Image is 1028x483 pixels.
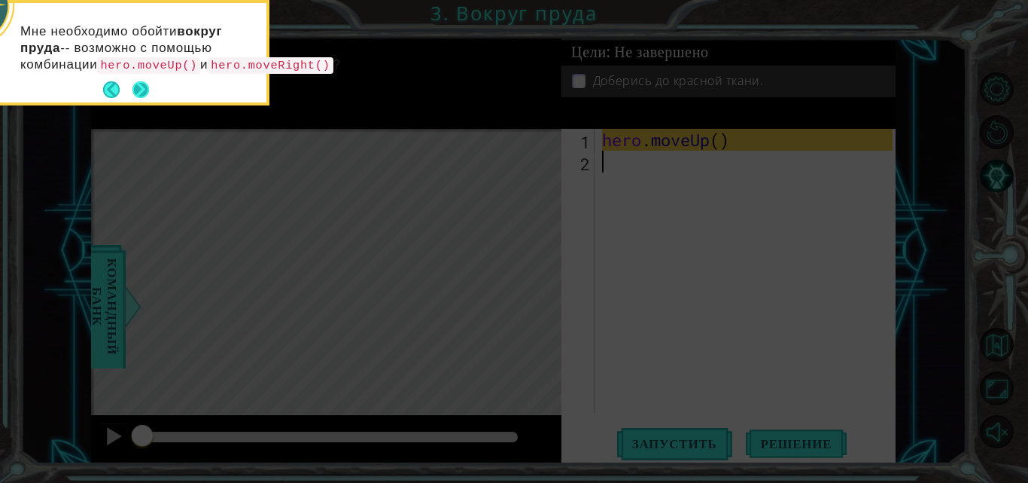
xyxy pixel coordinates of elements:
code: hero.moveUp() [97,57,200,74]
button: Next [132,81,149,98]
button: Back [103,81,132,98]
code: hero.moveRight() [208,57,333,74]
p: Мне необходимо обойти -- возможно с помощью комбинации и ? [20,23,256,74]
strong: вокруг пруда [20,24,222,55]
